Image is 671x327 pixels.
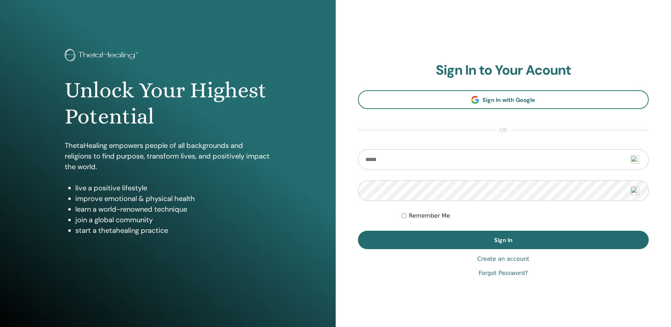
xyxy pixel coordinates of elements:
a: Forgot Password? [479,269,528,277]
span: Sign In [494,236,513,244]
span: Sign In with Google [482,96,535,104]
li: start a thetahealing practice [75,225,271,236]
li: live a positive lifestyle [75,183,271,193]
img: npw-badge-icon-locked.svg [631,155,639,164]
div: Keep me authenticated indefinitely or until I manually logout [401,212,649,220]
li: improve emotional & physical health [75,193,271,204]
li: join a global community [75,214,271,225]
button: Sign In [358,231,649,249]
img: npw-badge-icon-locked.svg [631,187,639,195]
span: or [496,126,511,134]
label: Remember Me [409,212,450,220]
p: ThetaHealing empowers people of all backgrounds and religions to find purpose, transform lives, a... [65,140,271,172]
a: Sign In with Google [358,90,649,109]
a: Create an account [477,255,529,263]
h2: Sign In to Your Acount [358,62,649,79]
li: learn a world-renowned technique [75,204,271,214]
h1: Unlock Your Highest Potential [65,77,271,130]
